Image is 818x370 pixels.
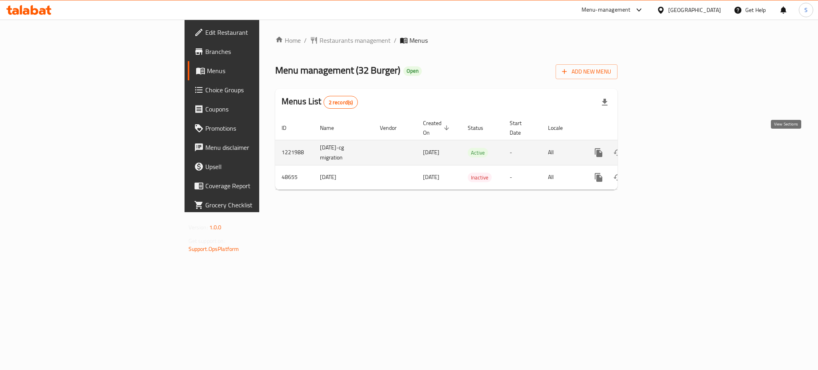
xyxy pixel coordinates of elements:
span: Locale [548,123,573,133]
td: All [542,165,583,189]
a: Coverage Report [188,176,321,195]
table: enhanced table [275,116,672,190]
td: [DATE] [314,165,373,189]
h2: Menus List [282,95,358,109]
span: Get support on: [189,236,225,246]
span: Open [403,68,422,74]
span: 1.0.0 [209,222,222,233]
a: Menus [188,61,321,80]
span: Branches [205,47,315,56]
span: Status [468,123,494,133]
span: [DATE] [423,147,439,157]
a: Promotions [188,119,321,138]
span: 2 record(s) [324,99,358,106]
div: [GEOGRAPHIC_DATA] [668,6,721,14]
a: Support.OpsPlatform [189,244,239,254]
span: Menus [409,36,428,45]
td: All [542,140,583,165]
span: Promotions [205,123,315,133]
span: Menus [207,66,315,76]
th: Actions [583,116,672,140]
span: Edit Restaurant [205,28,315,37]
span: Name [320,123,344,133]
span: Created On [423,118,452,137]
td: - [503,165,542,189]
span: Coupons [205,104,315,114]
button: more [589,143,608,162]
span: Start Date [510,118,532,137]
span: Version: [189,222,208,233]
td: [DATE]-cg migration [314,140,373,165]
span: Coverage Report [205,181,315,191]
a: Branches [188,42,321,61]
span: Inactive [468,173,492,182]
span: Upsell [205,162,315,171]
button: more [589,168,608,187]
a: Menu disclaimer [188,138,321,157]
button: Change Status [608,143,627,162]
a: Grocery Checklist [188,195,321,215]
span: Restaurants management [320,36,391,45]
td: - [503,140,542,165]
button: Change Status [608,168,627,187]
a: Restaurants management [310,36,391,45]
div: Total records count [324,96,358,109]
a: Choice Groups [188,80,321,99]
span: Active [468,148,488,157]
span: Vendor [380,123,407,133]
span: Grocery Checklist [205,200,315,210]
li: / [394,36,397,45]
div: Open [403,66,422,76]
span: Add New Menu [562,67,611,77]
a: Edit Restaurant [188,23,321,42]
a: Upsell [188,157,321,176]
span: Choice Groups [205,85,315,95]
div: Menu-management [582,5,631,15]
a: Coupons [188,99,321,119]
span: [DATE] [423,172,439,182]
button: Add New Menu [556,64,617,79]
span: Menu management ( 32 Burger ) [275,61,400,79]
span: S [804,6,808,14]
span: Menu disclaimer [205,143,315,152]
div: Export file [595,93,614,112]
span: ID [282,123,297,133]
nav: breadcrumb [275,36,617,45]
